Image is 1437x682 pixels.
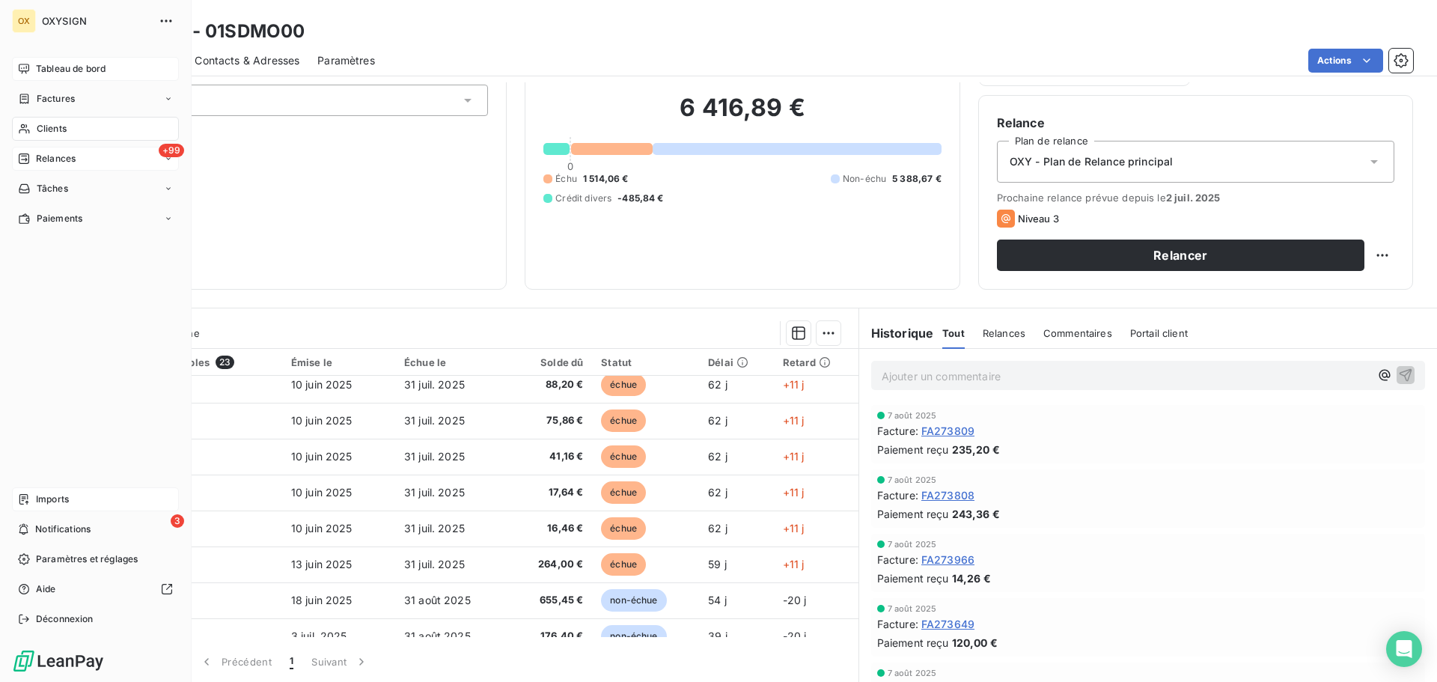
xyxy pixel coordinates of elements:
[555,192,611,205] span: Crédit divers
[513,629,584,644] span: 176,40 €
[171,514,184,528] span: 3
[942,327,965,339] span: Tout
[513,356,584,368] div: Solde dû
[708,414,727,427] span: 62 j
[291,594,353,606] span: 18 juin 2025
[708,522,727,535] span: 62 j
[513,521,584,536] span: 16,46 €
[404,378,465,391] span: 31 juil. 2025
[36,612,94,626] span: Déconnexion
[291,378,353,391] span: 10 juin 2025
[921,616,974,632] span: FA273649
[601,356,690,368] div: Statut
[37,92,75,106] span: Factures
[783,414,805,427] span: +11 j
[404,522,465,535] span: 31 juil. 2025
[877,570,949,586] span: Paiement reçu
[952,570,991,586] span: 14,26 €
[36,582,56,596] span: Aide
[513,593,584,608] span: 655,45 €
[291,558,353,570] span: 13 juin 2025
[952,442,1000,457] span: 235,20 €
[291,450,353,463] span: 10 juin 2025
[952,506,1000,522] span: 243,36 €
[783,594,807,606] span: -20 j
[1010,154,1174,169] span: OXY - Plan de Relance principal
[1018,213,1059,225] span: Niveau 3
[290,654,293,669] span: 1
[601,374,646,396] span: échue
[567,160,573,172] span: 0
[404,414,465,427] span: 31 juil. 2025
[291,356,386,368] div: Émise le
[708,630,727,642] span: 39 j
[1386,631,1422,667] div: Open Intercom Messenger
[601,517,646,540] span: échue
[12,87,179,111] a: Factures
[12,487,179,511] a: Imports
[859,324,934,342] h6: Historique
[892,172,942,186] span: 5 388,67 €
[888,411,937,420] span: 7 août 2025
[601,589,666,612] span: non-échue
[37,212,82,225] span: Paiements
[36,552,138,566] span: Paramètres et réglages
[317,53,375,68] span: Paramètres
[888,669,937,678] span: 7 août 2025
[36,493,69,506] span: Imports
[12,147,179,171] a: +99Relances
[783,630,807,642] span: -20 j
[888,475,937,484] span: 7 août 2025
[291,486,353,499] span: 10 juin 2025
[983,327,1025,339] span: Relances
[783,450,805,463] span: +11 j
[12,207,179,231] a: Paiements
[42,15,150,27] span: OXYSIGN
[117,356,273,369] div: Pièces comptables
[404,486,465,499] span: 31 juil. 2025
[513,485,584,500] span: 17,64 €
[1166,192,1221,204] span: 2 juil. 2025
[783,558,805,570] span: +11 j
[997,240,1364,271] button: Relancer
[291,522,353,535] span: 10 juin 2025
[291,630,347,642] span: 3 juil. 2025
[617,192,663,205] span: -485,84 €
[877,552,918,567] span: Facture :
[37,122,67,136] span: Clients
[12,117,179,141] a: Clients
[877,506,949,522] span: Paiement reçu
[997,114,1394,132] h6: Relance
[583,172,629,186] span: 1 514,06 €
[513,557,584,572] span: 264,00 €
[404,558,465,570] span: 31 juil. 2025
[921,552,974,567] span: FA273966
[921,487,974,503] span: FA273808
[513,449,584,464] span: 41,16 €
[302,646,378,678] button: Suivant
[783,356,849,368] div: Retard
[555,172,577,186] span: Échu
[921,423,974,439] span: FA273809
[132,18,305,45] h3: SDMO - 01SDMO00
[404,450,465,463] span: 31 juil. 2025
[888,540,937,549] span: 7 août 2025
[601,445,646,468] span: échue
[12,177,179,201] a: Tâches
[877,487,918,503] span: Facture :
[877,616,918,632] span: Facture :
[997,192,1394,204] span: Prochaine relance prévue depuis le
[281,646,302,678] button: 1
[36,152,76,165] span: Relances
[12,577,179,601] a: Aide
[12,547,179,571] a: Paramètres et réglages
[843,172,886,186] span: Non-échu
[952,635,998,651] span: 120,00 €
[708,558,727,570] span: 59 j
[404,630,471,642] span: 31 août 2025
[877,635,949,651] span: Paiement reçu
[783,486,805,499] span: +11 j
[35,523,91,536] span: Notifications
[601,553,646,576] span: échue
[783,378,805,391] span: +11 j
